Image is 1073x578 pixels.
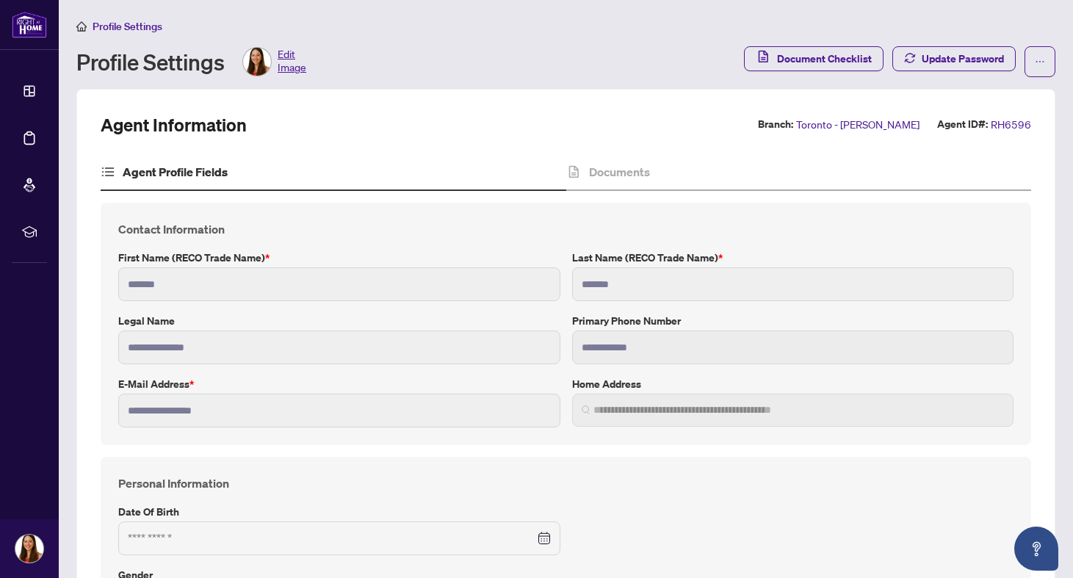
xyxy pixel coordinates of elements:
h4: Agent Profile Fields [123,163,228,181]
label: Date of Birth [118,504,560,520]
button: Open asap [1014,527,1058,571]
img: Profile Icon [243,48,271,76]
label: E-mail Address [118,376,560,392]
img: logo [12,11,47,38]
label: Home Address [572,376,1014,392]
h4: Contact Information [118,220,1014,238]
span: RH6596 [991,116,1031,133]
button: Update Password [892,46,1016,71]
img: Profile Icon [15,535,43,563]
span: Update Password [922,47,1004,71]
span: home [76,21,87,32]
span: Document Checklist [777,47,872,71]
label: Agent ID#: [937,116,988,133]
label: Last Name (RECO Trade Name) [572,250,1014,266]
h2: Agent Information [101,113,247,137]
span: Edit Image [278,47,306,76]
label: Legal Name [118,313,560,329]
label: Branch: [758,116,793,133]
h4: Documents [589,163,650,181]
label: First Name (RECO Trade Name) [118,250,560,266]
div: Profile Settings [76,47,306,76]
span: Toronto - [PERSON_NAME] [796,116,920,133]
h4: Personal Information [118,474,1014,492]
img: search_icon [582,405,590,414]
span: Profile Settings [93,20,162,33]
span: ellipsis [1035,57,1045,67]
label: Primary Phone Number [572,313,1014,329]
button: Document Checklist [744,46,884,71]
